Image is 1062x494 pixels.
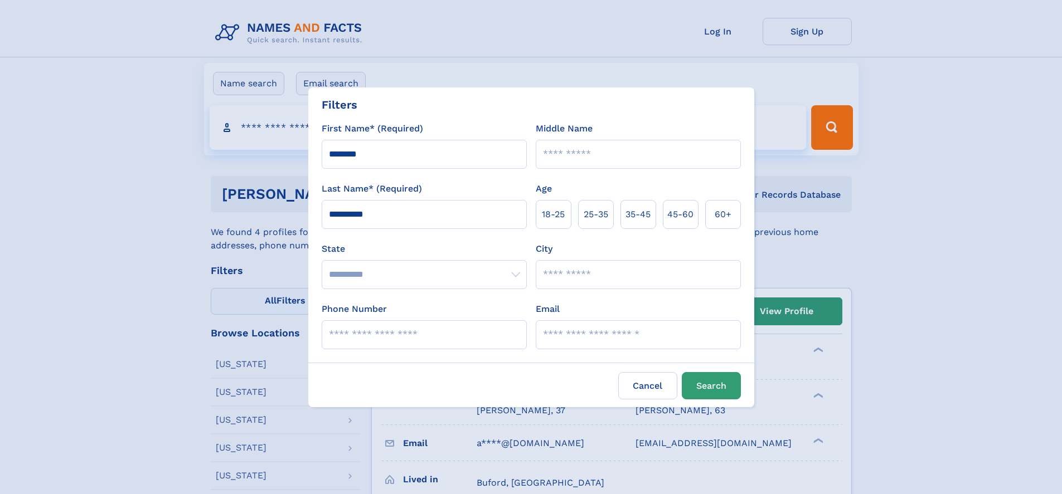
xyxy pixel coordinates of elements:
[322,122,423,135] label: First Name* (Required)
[536,302,560,316] label: Email
[536,182,552,195] label: Age
[322,302,387,316] label: Phone Number
[322,242,527,256] label: State
[322,182,422,195] label: Last Name* (Required)
[682,372,741,399] button: Search
[536,242,552,256] label: City
[542,208,565,221] span: 18‑25
[536,122,593,135] label: Middle Name
[667,208,694,221] span: 45‑60
[715,208,731,221] span: 60+
[625,208,651,221] span: 35‑45
[618,372,677,399] label: Cancel
[584,208,608,221] span: 25‑35
[322,96,357,113] div: Filters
